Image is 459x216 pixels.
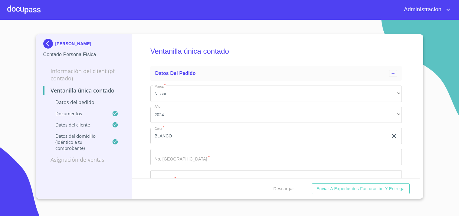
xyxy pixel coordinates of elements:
[43,110,112,116] p: Documentos
[43,122,112,128] p: Datos del cliente
[390,132,398,140] button: clear input
[55,41,91,46] p: [PERSON_NAME]
[43,39,125,51] div: [PERSON_NAME]
[150,39,402,64] h5: Ventanilla única contado
[271,183,297,194] button: Descargar
[399,5,452,15] button: account of current user
[43,99,125,106] p: Datos del pedido
[43,51,125,58] p: Contado Persona Física
[150,107,402,123] div: 2024
[43,156,125,163] p: Asignación de Ventas
[43,67,125,82] p: Información del Client (PF contado)
[150,66,402,81] div: Datos del pedido
[316,185,405,193] span: Enviar a Expedientes Facturación y Entrega
[43,39,55,49] img: Docupass spot blue
[274,185,294,193] span: Descargar
[150,86,402,102] div: Nissan
[312,183,410,194] button: Enviar a Expedientes Facturación y Entrega
[43,133,112,151] p: Datos del domicilio (idéntico a tu comprobante)
[399,5,444,15] span: Administracion
[43,87,125,94] p: Ventanilla única contado
[155,71,196,76] span: Datos del pedido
